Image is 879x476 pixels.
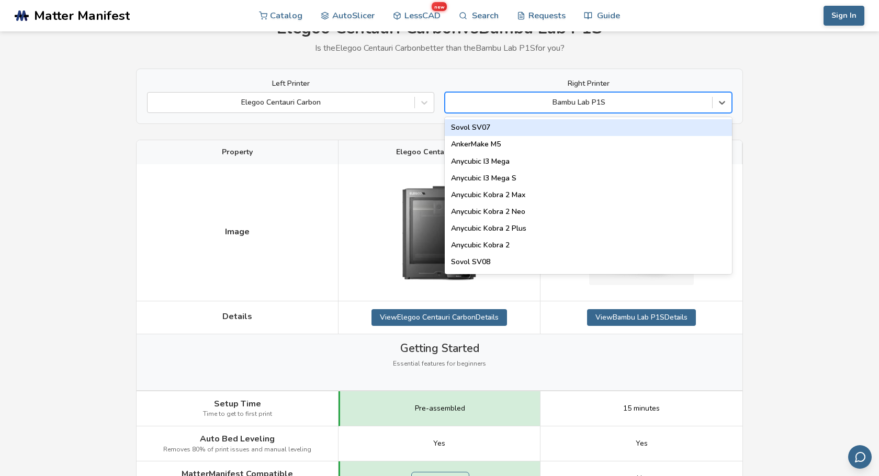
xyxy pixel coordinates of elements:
[396,148,482,156] span: Elegoo Centauri Carbon
[445,170,732,187] div: Anycubic I3 Mega S
[445,203,732,220] div: Anycubic Kobra 2 Neo
[445,254,732,270] div: Sovol SV08
[153,98,155,107] input: Elegoo Centauri Carbon
[387,172,492,292] img: Elegoo Centauri Carbon
[136,43,743,53] p: Is the Elegoo Centauri Carbon better than the Bambu Lab P1S for you?
[415,404,465,413] span: Pre-assembled
[222,312,252,321] span: Details
[147,80,434,88] label: Left Printer
[214,399,261,409] span: Setup Time
[636,439,648,448] span: Yes
[371,309,507,326] a: ViewElegoo Centauri CarbonDetails
[393,360,486,368] span: Essential features for beginners
[445,237,732,254] div: Anycubic Kobra 2
[450,98,453,107] input: Bambu Lab P1SSovol SV07AnkerMake M5Anycubic I3 MegaAnycubic I3 Mega SAnycubic Kobra 2 MaxAnycubic...
[445,136,732,153] div: AnkerMake M5
[623,404,660,413] span: 15 minutes
[200,434,275,444] span: Auto Bed Leveling
[848,445,872,469] button: Send feedback via email
[433,439,445,448] span: Yes
[445,80,732,88] label: Right Printer
[203,411,272,418] span: Time to get to first print
[34,8,130,23] span: Matter Manifest
[445,187,732,203] div: Anycubic Kobra 2 Max
[445,270,732,287] div: Creality Hi
[136,19,743,38] h1: Elegoo Centauri Carbon vs Bambu Lab P1S
[445,220,732,237] div: Anycubic Kobra 2 Plus
[222,148,253,156] span: Property
[400,342,479,355] span: Getting Started
[824,6,864,26] button: Sign In
[163,446,311,454] span: Removes 80% of print issues and manual leveling
[445,153,732,170] div: Anycubic I3 Mega
[445,119,732,136] div: Sovol SV07
[587,309,696,326] a: ViewBambu Lab P1SDetails
[432,2,447,11] span: new
[225,227,250,236] span: Image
